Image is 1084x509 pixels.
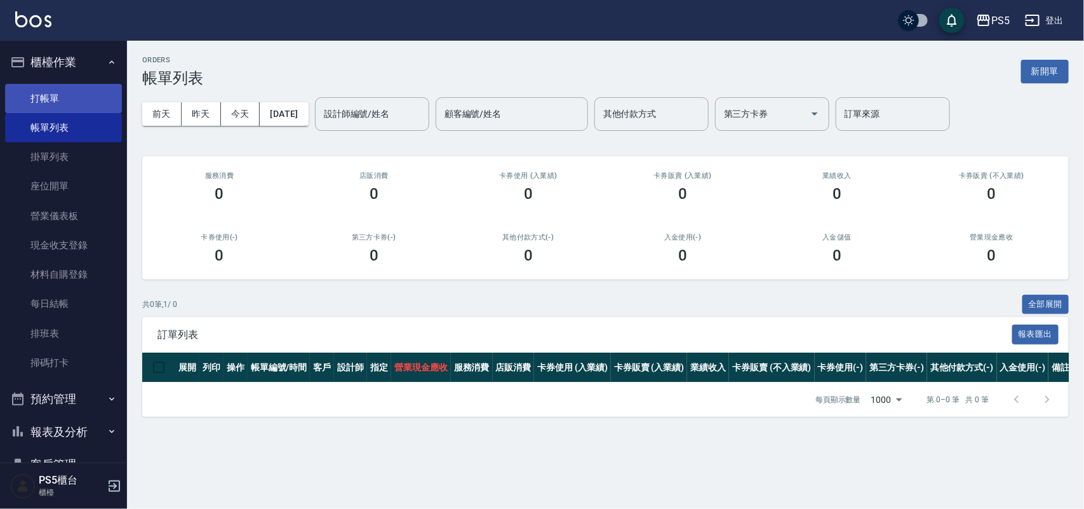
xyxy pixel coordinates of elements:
[997,353,1049,383] th: 入金使用(-)
[729,353,814,383] th: 卡券販賣 (不入業績)
[221,102,260,126] button: 今天
[15,11,51,27] img: Logo
[687,353,729,383] th: 業績收入
[611,353,688,383] th: 卡券販賣 (入業績)
[678,247,687,264] h3: 0
[1022,295,1069,315] button: 全部展開
[39,474,104,487] h5: PS5櫃台
[39,487,104,498] p: 櫃檯
[524,185,533,203] h3: 0
[215,185,224,203] h3: 0
[182,102,221,126] button: 昨天
[775,233,899,241] h2: 入金儲值
[5,289,122,318] a: 每日結帳
[5,383,122,416] button: 預約管理
[312,172,436,180] h2: 店販消費
[312,233,436,241] h2: 第三方卡券(-)
[248,353,311,383] th: 帳單編號/時間
[866,383,907,417] div: 1000
[930,172,1054,180] h2: 卡券販賣 (不入業績)
[833,247,841,264] h3: 0
[678,185,687,203] h3: 0
[1020,9,1069,32] button: 登出
[157,329,1012,341] span: 訂單列表
[157,233,281,241] h2: 卡券使用(-)
[930,233,1054,241] h2: 營業現金應收
[620,172,744,180] h2: 卡券販賣 (入業績)
[927,394,989,405] p: 第 0–0 筆 共 0 筆
[1012,328,1059,340] a: 報表匯出
[1021,60,1069,83] button: 新開單
[805,104,825,124] button: Open
[157,172,281,180] h3: 服務消費
[5,416,122,449] button: 報表及分析
[1021,65,1069,77] a: 新開單
[142,56,203,64] h2: ORDERS
[334,353,367,383] th: 設計師
[5,113,122,142] a: 帳單列表
[5,172,122,201] a: 座位開單
[224,353,248,383] th: 操作
[939,8,965,33] button: save
[1048,353,1073,383] th: 備註
[5,319,122,348] a: 排班表
[866,353,927,383] th: 第三方卡券(-)
[142,102,182,126] button: 前天
[391,353,451,383] th: 營業現金應收
[971,8,1015,34] button: PS5
[987,247,996,264] h3: 0
[927,353,997,383] th: 其他付款方式(-)
[370,247,378,264] h3: 0
[466,233,590,241] h2: 其他付款方式(-)
[524,247,533,264] h3: 0
[815,394,861,405] p: 每頁顯示數量
[142,299,177,310] p: 共 0 筆, 1 / 0
[991,13,1010,29] div: PS5
[5,142,122,172] a: 掛單列表
[466,172,590,180] h2: 卡券使用 (入業績)
[987,185,996,203] h3: 0
[5,448,122,481] button: 客戶管理
[833,185,841,203] h3: 0
[451,353,493,383] th: 服務消費
[5,84,122,113] a: 打帳單
[367,353,391,383] th: 指定
[815,353,867,383] th: 卡券使用(-)
[5,201,122,231] a: 營業儀表板
[260,102,308,126] button: [DATE]
[215,247,224,264] h3: 0
[5,260,122,289] a: 材料自購登錄
[310,353,334,383] th: 客戶
[493,353,535,383] th: 店販消費
[175,353,199,383] th: 展開
[10,473,36,499] img: Person
[534,353,611,383] th: 卡券使用 (入業績)
[5,231,122,260] a: 現金收支登錄
[775,172,899,180] h2: 業績收入
[199,353,224,383] th: 列印
[142,69,203,87] h3: 帳單列表
[1012,325,1059,344] button: 報表匯出
[5,348,122,377] a: 掃碼打卡
[620,233,744,241] h2: 入金使用(-)
[5,46,122,79] button: 櫃檯作業
[370,185,378,203] h3: 0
